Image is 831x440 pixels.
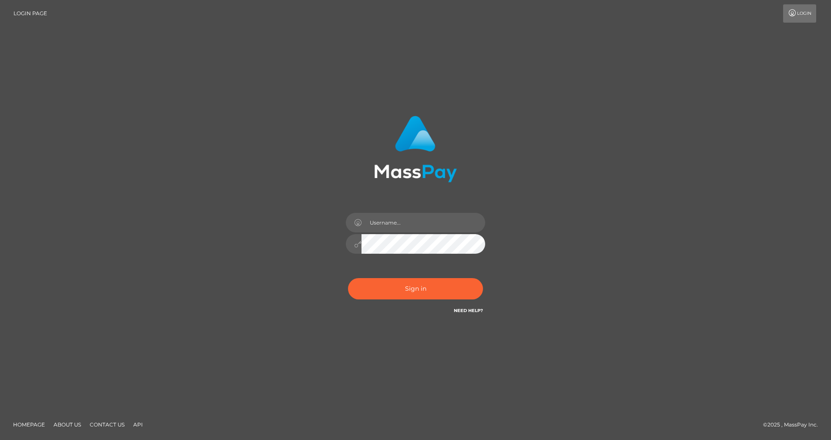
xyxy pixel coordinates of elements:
img: MassPay Login [374,116,457,182]
a: Need Help? [454,308,483,313]
a: Login Page [14,4,47,23]
a: API [130,418,146,431]
button: Sign in [348,278,483,299]
a: Login [783,4,816,23]
div: © 2025 , MassPay Inc. [763,420,824,430]
a: Homepage [10,418,48,431]
input: Username... [361,213,485,232]
a: About Us [50,418,84,431]
a: Contact Us [86,418,128,431]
